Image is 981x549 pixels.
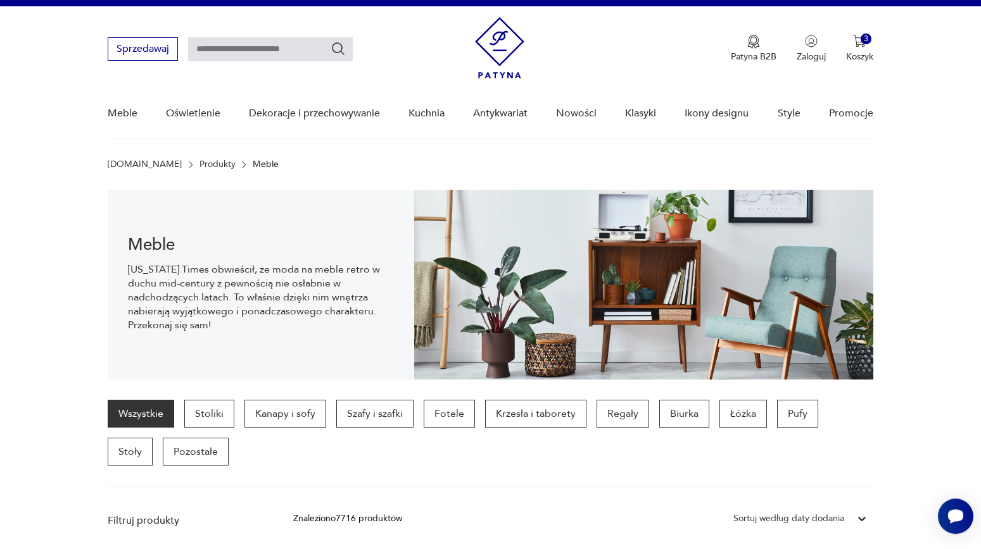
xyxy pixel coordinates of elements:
a: Kanapy i sofy [244,400,326,428]
p: Filtruj produkty [108,514,263,527]
p: Meble [253,159,279,170]
a: Promocje [829,89,873,138]
a: Nowości [556,89,597,138]
a: Biurka [659,400,709,428]
p: Zaloguj [797,51,826,63]
img: Meble [414,190,873,379]
a: Fotele [424,400,475,428]
a: Ikona medaluPatyna B2B [731,35,776,63]
img: Patyna - sklep z meblami i dekoracjami vintage [475,17,524,78]
a: Produkty [199,159,236,170]
a: Oświetlenie [166,89,220,138]
a: Pozostałe [163,438,229,466]
a: Stoliki [184,400,234,428]
img: Ikonka użytkownika [805,35,818,47]
a: Stoły [108,438,153,466]
button: Szukaj [331,41,346,56]
a: Pufy [777,400,818,428]
a: Wszystkie [108,400,174,428]
a: Kuchnia [408,89,445,138]
div: 3 [861,34,871,44]
button: Sprzedawaj [108,37,178,61]
a: [DOMAIN_NAME] [108,159,182,170]
iframe: Smartsupp widget button [938,498,973,534]
a: Antykwariat [473,89,528,138]
a: Łóżka [719,400,767,428]
button: 3Koszyk [846,35,873,63]
a: Krzesła i taborety [485,400,586,428]
a: Klasyki [625,89,656,138]
a: Style [778,89,801,138]
a: Sprzedawaj [108,46,178,54]
a: Regały [597,400,649,428]
div: Sortuj według daty dodania [733,512,844,526]
p: [US_STATE] Times obwieścił, że moda na meble retro w duchu mid-century z pewnością nie osłabnie w... [128,262,393,332]
button: Zaloguj [797,35,826,63]
div: Znaleziono 7716 produktów [293,512,402,526]
a: Meble [108,89,137,138]
img: Ikona medalu [747,35,760,49]
a: Ikony designu [685,89,749,138]
p: Koszyk [846,51,873,63]
button: Patyna B2B [731,35,776,63]
h1: Meble [128,237,393,252]
img: Ikona koszyka [853,35,866,47]
a: Szafy i szafki [336,400,414,428]
a: Dekoracje i przechowywanie [249,89,380,138]
p: Patyna B2B [731,51,776,63]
